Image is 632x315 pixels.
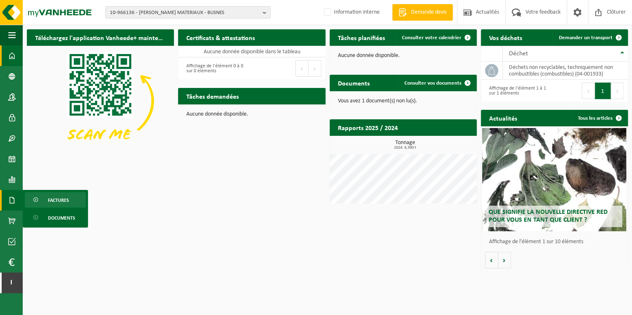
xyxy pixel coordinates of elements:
[552,29,627,46] a: Demander un transport
[582,83,595,99] button: Previous
[178,88,247,104] h2: Tâches demandées
[398,75,476,91] a: Consulter vos documents
[48,210,75,226] span: Documents
[186,111,317,117] p: Aucune donnée disponible.
[27,29,174,45] h2: Téléchargez l'application Vanheede+ maintenant!
[25,210,86,225] a: Documents
[110,7,259,19] span: 10-966136 - [PERSON_NAME] MATERIAUX - BUSNES
[482,128,626,231] a: Que signifie la nouvelle directive RED pour vous en tant que client ?
[330,119,406,135] h2: Rapports 2025 / 2024
[338,53,468,59] p: Aucune donnée disponible.
[559,35,613,40] span: Demander un transport
[402,35,461,40] span: Consulter votre calendrier
[48,192,69,208] span: Factures
[503,62,628,80] td: déchets non recyclables, techniquement non combustibles (combustibles) (04-001933)
[488,209,607,223] span: Que signifie la nouvelle directive RED pour vous en tant que client ?
[481,110,525,126] h2: Actualités
[334,146,477,150] span: 2024: 6,390 t
[8,272,14,293] span: I
[409,8,449,17] span: Demande devis
[309,60,321,77] button: Next
[404,81,461,86] span: Consulter vos documents
[178,46,325,57] td: Aucune donnée disponible dans le tableau
[330,29,393,45] h2: Tâches planifiées
[178,29,263,45] h2: Certificats & attestations
[498,252,511,268] button: Volgende
[405,135,476,152] a: Consulter les rapports
[485,252,498,268] button: Vorige
[334,140,477,150] h3: Tonnage
[338,98,468,104] p: Vous avez 1 document(s) non lu(s).
[330,75,378,91] h2: Documents
[25,192,86,208] a: Factures
[182,59,247,78] div: Affichage de l'élément 0 à 0 sur 0 éléments
[105,6,271,19] button: 10-966136 - [PERSON_NAME] MATERIAUX - BUSNES
[395,29,476,46] a: Consulter votre calendrier
[571,110,627,126] a: Tous les articles
[27,46,174,156] img: Download de VHEPlus App
[295,60,309,77] button: Previous
[611,83,624,99] button: Next
[509,50,528,57] span: Déchet
[489,239,624,245] p: Affichage de l'élément 1 sur 10 éléments
[322,6,380,19] label: Information interne
[485,82,550,100] div: Affichage de l'élément 1 à 1 sur 1 éléments
[392,4,453,21] a: Demande devis
[481,29,530,45] h2: Vos déchets
[595,83,611,99] button: 1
